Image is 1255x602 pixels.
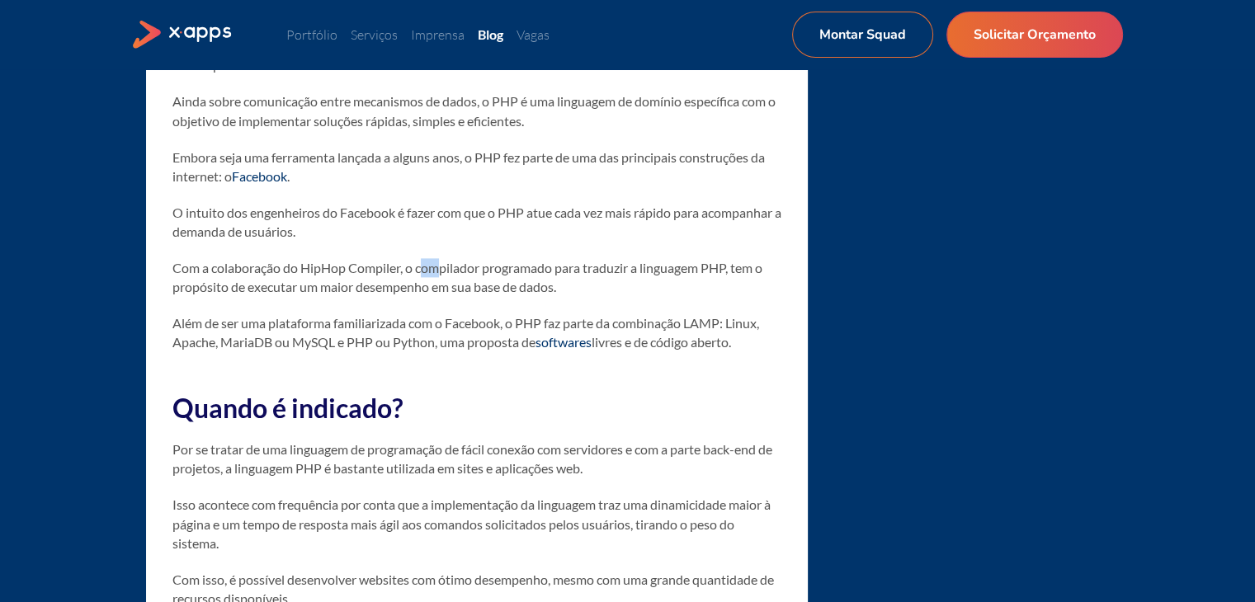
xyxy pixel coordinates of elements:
p: Por se tratar de uma linguagem de programação de fácil conexão com servidores e com a parte back-... [172,440,781,477]
a: Montar Squad [792,12,933,58]
a: Imprensa [411,26,465,43]
a: Vagas [517,26,550,43]
p: O intuito dos engenheiros do Facebook é fazer com que o PHP atue cada vez mais rápido para acompa... [172,203,781,241]
a: Portfólio [286,26,337,43]
a: Facebook [232,168,287,184]
p: Embora seja uma ferramenta lançada a alguns anos, o PHP fez parte de uma das principais construçõ... [172,148,781,186]
a: Serviços [351,26,398,43]
p: Isso acontece com frequência por conta que a implementação da linguagem traz uma dinamicidade mai... [172,495,781,553]
a: softwares [535,334,592,350]
strong: Quando é indicado? [172,392,403,424]
a: Solicitar Orçamento [946,12,1123,58]
p: Com a colaboração do HipHop Compiler, o compilador programado para traduzir a linguagem PHP, tem ... [172,258,781,296]
p: Ainda sobre comunicação entre mecanismos de dados, o PHP é uma linguagem de domínio específica co... [172,92,781,129]
p: Além de ser uma plataforma familiarizada com o Facebook, o PHP faz parte da combinação LAMP: Linu... [172,313,781,351]
a: Blog [478,26,503,42]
